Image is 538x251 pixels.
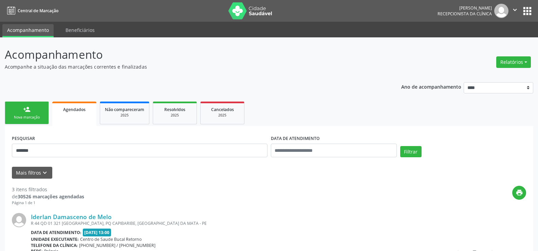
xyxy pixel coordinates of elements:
button: print [512,186,526,200]
i: keyboard_arrow_down [41,169,49,177]
b: Unidade executante: [31,236,79,242]
div: 2025 [205,113,239,118]
div: R 44 QD 01 321 [GEOGRAPHIC_DATA], PQ CAPIBARIBE, [GEOGRAPHIC_DATA] DA MATA - PE [31,220,424,226]
a: Acompanhamento [2,24,54,37]
div: Nova marcação [10,115,44,120]
a: Central de Marcação [5,5,58,16]
p: Acompanhamento [5,46,375,63]
label: DATA DE ATENDIMENTO [271,133,320,144]
a: Beneficiários [61,24,99,36]
button: apps [521,5,533,17]
span: Recepcionista da clínica [438,11,492,17]
div: 2025 [158,113,192,118]
div: person_add [23,106,31,113]
button:  [508,4,521,18]
img: img [12,213,26,227]
p: Ano de acompanhamento [401,82,461,91]
img: img [494,4,508,18]
div: 2025 [105,113,144,118]
div: Página 1 de 1 [12,200,84,206]
button: Relatórios [496,56,531,68]
span: Central de Marcação [18,8,58,14]
span: Resolvidos [164,107,185,112]
span: Centro de Saude Bucal Retorno [80,236,142,242]
a: Iderlan Damasceno de Melo [31,213,112,220]
i: print [516,189,523,196]
p: Acompanhe a situação das marcações correntes e finalizadas [5,63,375,70]
button: Filtrar [400,146,422,158]
button: Mais filtroskeyboard_arrow_down [12,167,52,179]
label: PESQUISAR [12,133,35,144]
span: [DATE] 13:00 [83,229,111,236]
div: de [12,193,84,200]
span: Cancelados [211,107,234,112]
strong: 30526 marcações agendadas [18,193,84,200]
i:  [511,6,519,14]
div: 3 itens filtrados [12,186,84,193]
span: Agendados [63,107,86,112]
div: [PERSON_NAME] [438,5,492,11]
b: Telefone da clínica: [31,243,78,248]
span: Não compareceram [105,107,144,112]
span: [PHONE_NUMBER] / [PHONE_NUMBER] [79,243,155,248]
b: Data de atendimento: [31,230,81,235]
